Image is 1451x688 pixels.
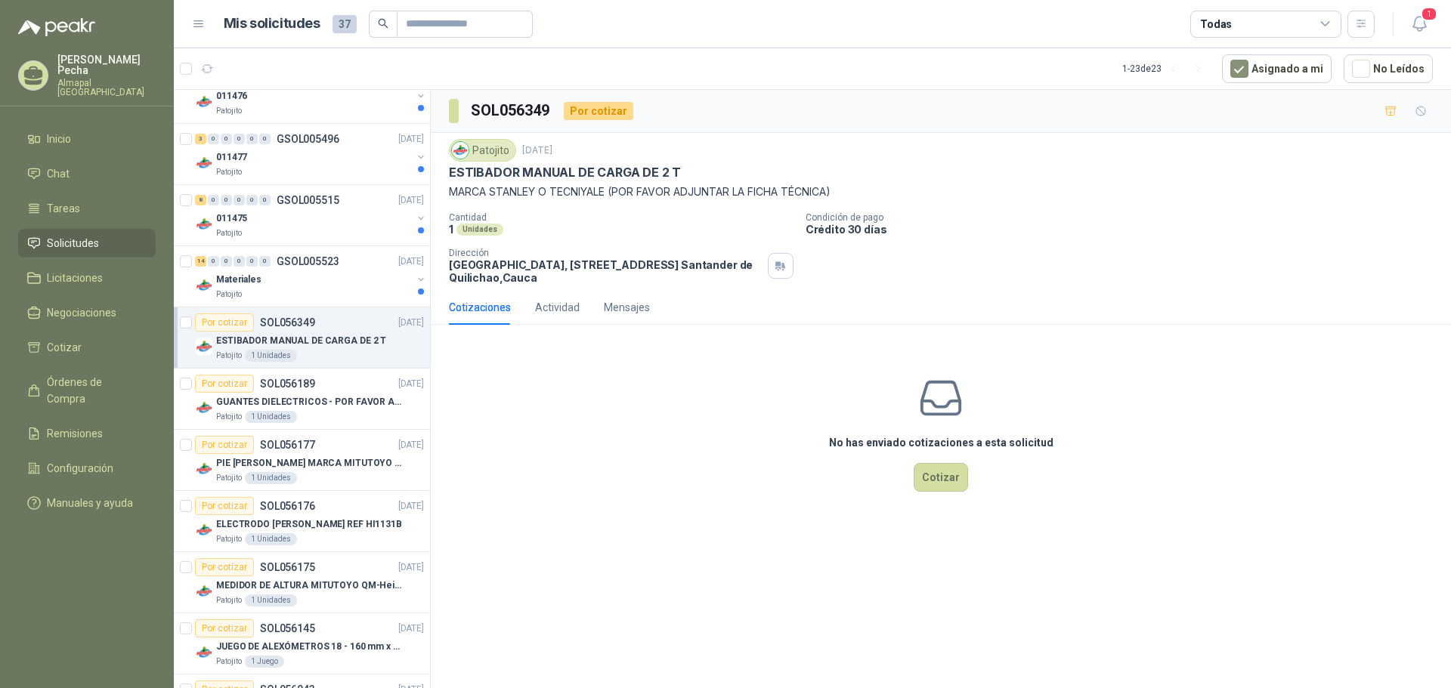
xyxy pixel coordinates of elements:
[245,594,297,606] div: 1 Unidades
[245,656,284,668] div: 1 Juego
[195,191,427,239] a: 8 0 0 0 0 0 GSOL005515[DATE] Company Logo011475Patojito
[221,195,232,205] div: 0
[47,304,116,321] span: Negociaciones
[57,54,156,76] p: [PERSON_NAME] Pecha
[246,195,258,205] div: 0
[216,640,404,654] p: JUEGO DE ALEXÓMETROS 18 - 160 mm x 0,01 mm 2824-S3
[57,79,156,97] p: Almapal [GEOGRAPHIC_DATA]
[260,623,315,634] p: SOL056145
[216,533,242,545] p: Patojito
[47,374,141,407] span: Órdenes de Compra
[1344,54,1433,83] button: No Leídos
[18,454,156,483] a: Configuración
[195,154,213,172] img: Company Logo
[1122,57,1210,81] div: 1 - 23 de 23
[47,339,82,356] span: Cotizar
[216,472,242,484] p: Patojito
[195,558,254,576] div: Por cotizar
[195,215,213,233] img: Company Logo
[195,195,206,205] div: 8
[260,501,315,511] p: SOL056176
[18,489,156,517] a: Manuales y ayuda
[259,195,271,205] div: 0
[174,491,430,552] a: Por cotizarSOL056176[DATE] Company LogoELECTRODO [PERSON_NAME] REF HI1131BPatojito1 Unidades
[216,395,404,409] p: GUANTES DIELECTRICOS - POR FAVOR ADJUNTAR SU FICHA TECNICA
[195,521,213,539] img: Company Logo
[18,125,156,153] a: Inicio
[246,134,258,144] div: 0
[18,18,95,36] img: Logo peakr
[216,578,404,593] p: MEDIDOR DE ALTURA MITUTOYO QM-Height 518-245
[195,134,206,144] div: 3
[18,419,156,448] a: Remisiones
[449,299,511,316] div: Cotizaciones
[216,211,247,226] p: 011475
[260,562,315,572] p: SOL056175
[224,13,320,35] h1: Mis solicitudes
[398,622,424,636] p: [DATE]
[535,299,580,316] div: Actividad
[398,499,424,514] p: [DATE]
[398,132,424,147] p: [DATE]
[195,436,254,454] div: Por cotizar
[47,270,103,286] span: Licitaciones
[234,134,245,144] div: 0
[246,256,258,267] div: 0
[216,227,242,239] p: Patojito
[216,288,242,301] p: Patojito
[452,142,469,159] img: Company Logo
[378,18,388,29] span: search
[216,89,247,103] p: 011476
[174,430,430,491] a: Por cotizarSOL056177[DATE] Company LogoPIE [PERSON_NAME] MARCA MITUTOYO REF [PHONE_NUMBER]Patojit...
[18,333,156,362] a: Cotizar
[398,377,424,391] p: [DATE]
[1421,7,1437,21] span: 1
[195,256,206,267] div: 14
[174,369,430,430] a: Por cotizarSOL056189[DATE] Company LogoGUANTES DIELECTRICOS - POR FAVOR ADJUNTAR SU FICHA TECNICA...
[449,165,681,180] p: ESTIBADOR MANUAL DE CARGA DE 2 T
[18,229,156,258] a: Solicitudes
[174,307,430,369] a: Por cotizarSOL056349[DATE] Company LogoESTIBADOR MANUAL DE CARGA DE 2 TPatojito1 Unidades
[449,139,516,162] div: Patojito
[195,69,427,117] a: 3 0 0 0 0 0 GSOL005517[DATE] Company Logo011476Patojito
[1222,54,1332,83] button: Asignado a mi
[47,425,103,442] span: Remisiones
[18,368,156,413] a: Órdenes de Compra
[806,223,1445,236] p: Crédito 30 días
[829,434,1053,451] h3: No has enviado cotizaciones a esta solicitud
[333,15,357,33] span: 37
[195,93,213,111] img: Company Logo
[174,613,430,674] a: Por cotizarSOL056145[DATE] Company LogoJUEGO DE ALEXÓMETROS 18 - 160 mm x 0,01 mm 2824-S3Patojito...
[522,143,552,158] p: [DATE]
[398,193,424,208] p: [DATE]
[195,313,254,332] div: Por cotizar
[604,299,650,316] div: Mensajes
[18,298,156,327] a: Negociaciones
[47,165,70,182] span: Chat
[259,256,271,267] div: 0
[260,440,315,450] p: SOL056177
[216,656,242,668] p: Patojito
[18,159,156,188] a: Chat
[47,235,99,251] span: Solicitudes
[195,497,254,515] div: Por cotizar
[449,258,762,284] p: [GEOGRAPHIC_DATA], [STREET_ADDRESS] Santander de Quilichao , Cauca
[471,99,552,122] h3: SOL056349
[449,248,762,258] p: Dirección
[260,317,315,328] p: SOL056349
[174,552,430,613] a: Por cotizarSOL056175[DATE] Company LogoMEDIDOR DE ALTURA MITUTOYO QM-Height 518-245Patojito1 Unid...
[260,378,315,389] p: SOL056189
[195,252,427,301] a: 14 0 0 0 0 0 GSOL005523[DATE] Company LogoMaterialesPatojito
[277,134,339,144] p: GSOL005496
[216,334,386,348] p: ESTIBADOR MANUAL DE CARGA DE 2 T
[245,472,297,484] div: 1 Unidades
[47,131,71,147] span: Inicio
[18,194,156,223] a: Tareas
[449,184,1433,200] p: MARCA STANLEY O TECNIYALE (POR FAVOR ADJUNTAR LA FICHA TÉCNICA)
[1406,11,1433,38] button: 1
[195,643,213,662] img: Company Logo
[914,463,968,492] button: Cotizar
[216,105,242,117] p: Patojito
[234,256,245,267] div: 0
[449,212,794,223] p: Cantidad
